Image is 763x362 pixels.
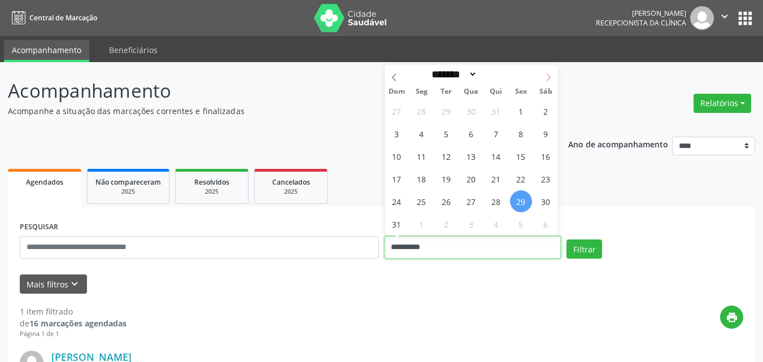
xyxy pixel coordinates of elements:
span: Agosto 23, 2025 [535,168,557,190]
span: Agosto 13, 2025 [460,145,482,167]
span: Agosto 1, 2025 [510,100,532,122]
div: [PERSON_NAME] [596,8,686,18]
span: Central de Marcação [29,13,97,23]
span: Setembro 3, 2025 [460,213,482,235]
a: Acompanhamento [4,40,89,62]
span: Setembro 5, 2025 [510,213,532,235]
a: Beneficiários [101,40,165,60]
span: Agosto 9, 2025 [535,123,557,145]
span: Agosto 30, 2025 [535,190,557,212]
span: Agosto 15, 2025 [510,145,532,167]
span: Agosto 6, 2025 [460,123,482,145]
i: print [726,311,738,324]
img: img [690,6,714,30]
span: Agosto 16, 2025 [535,145,557,167]
p: Acompanhe a situação das marcações correntes e finalizadas [8,105,531,117]
span: Qui [483,88,508,95]
span: Julho 30, 2025 [460,100,482,122]
span: Setembro 2, 2025 [435,213,457,235]
div: 2025 [263,187,319,196]
span: Cancelados [272,177,310,187]
span: Agosto 5, 2025 [435,123,457,145]
span: Agosto 24, 2025 [386,190,408,212]
input: Year [477,68,515,80]
button: Mais filtroskeyboard_arrow_down [20,274,87,294]
span: Julho 28, 2025 [411,100,433,122]
span: Ter [434,88,459,95]
span: Sáb [533,88,558,95]
span: Seg [409,88,434,95]
span: Agosto 8, 2025 [510,123,532,145]
span: Agosto 2, 2025 [535,100,557,122]
i: keyboard_arrow_down [68,278,81,290]
span: Agosto 20, 2025 [460,168,482,190]
span: Resolvidos [194,177,229,187]
span: Agosto 31, 2025 [386,213,408,235]
p: Ano de acompanhamento [568,137,668,151]
button: print [720,306,743,329]
div: 2025 [95,187,161,196]
span: Julho 29, 2025 [435,100,457,122]
span: Agendados [26,177,63,187]
span: Dom [385,88,409,95]
span: Agosto 4, 2025 [411,123,433,145]
span: Agosto 29, 2025 [510,190,532,212]
i:  [718,10,731,23]
span: Agosto 19, 2025 [435,168,457,190]
span: Agosto 11, 2025 [411,145,433,167]
div: Página 1 de 1 [20,329,127,339]
span: Setembro 1, 2025 [411,213,433,235]
span: Sex [508,88,533,95]
span: Julho 27, 2025 [386,100,408,122]
span: Agosto 22, 2025 [510,168,532,190]
span: Setembro 6, 2025 [535,213,557,235]
span: Agosto 27, 2025 [460,190,482,212]
button: Relatórios [694,94,751,113]
span: Agosto 3, 2025 [386,123,408,145]
span: Setembro 4, 2025 [485,213,507,235]
button:  [714,6,735,30]
div: de [20,317,127,329]
span: Julho 31, 2025 [485,100,507,122]
span: Agosto 14, 2025 [485,145,507,167]
strong: 16 marcações agendadas [29,318,127,329]
span: Agosto 21, 2025 [485,168,507,190]
span: Qua [459,88,483,95]
label: PESQUISAR [20,219,58,236]
span: Agosto 18, 2025 [411,168,433,190]
a: Central de Marcação [8,8,97,27]
span: Não compareceram [95,177,161,187]
span: Agosto 10, 2025 [386,145,408,167]
select: Month [428,68,478,80]
span: Agosto 7, 2025 [485,123,507,145]
p: Acompanhamento [8,77,531,105]
span: Agosto 17, 2025 [386,168,408,190]
span: Agosto 26, 2025 [435,190,457,212]
span: Agosto 12, 2025 [435,145,457,167]
div: 2025 [184,187,240,196]
button: Filtrar [566,239,602,259]
span: Agosto 28, 2025 [485,190,507,212]
button: apps [735,8,755,28]
div: 1 item filtrado [20,306,127,317]
span: Agosto 25, 2025 [411,190,433,212]
span: Recepcionista da clínica [596,18,686,28]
